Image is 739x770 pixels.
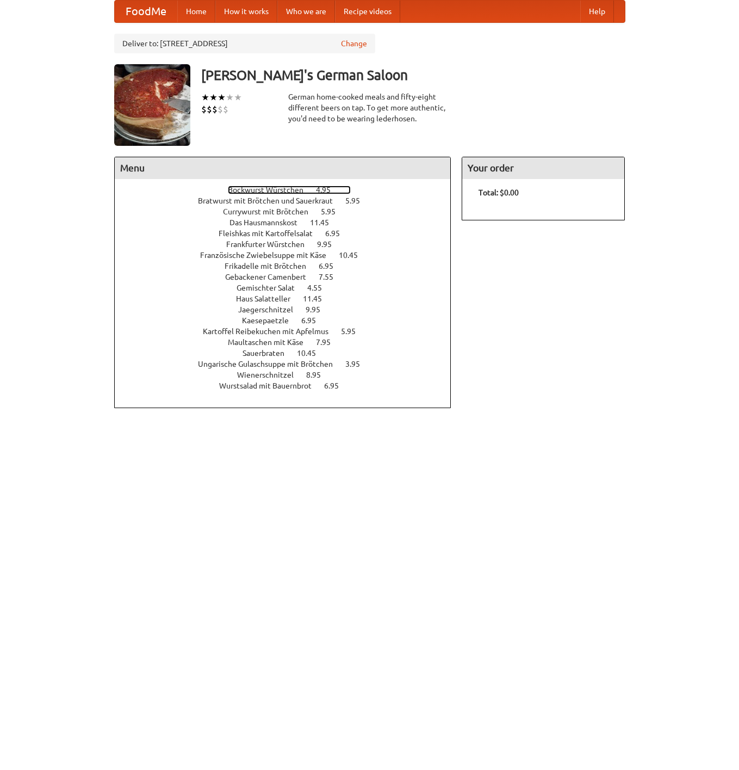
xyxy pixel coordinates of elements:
a: Help [580,1,614,22]
a: Jaegerschnitzel 9.95 [238,305,340,314]
span: 6.95 [325,229,351,238]
span: 5.95 [321,207,346,216]
span: 10.45 [339,251,369,260]
a: Bockwurst Würstchen 4.95 [228,186,351,194]
span: 6.95 [324,381,350,390]
span: 9.95 [306,305,331,314]
a: Wienerschnitzel 8.95 [237,371,341,379]
span: Ungarische Gulaschsuppe mit Brötchen [198,360,344,368]
li: ★ [218,91,226,103]
span: 4.55 [307,284,333,292]
span: 11.45 [303,294,333,303]
li: $ [212,103,218,115]
a: Fleishkas mit Kartoffelsalat 6.95 [219,229,360,238]
span: Wienerschnitzel [237,371,305,379]
span: Bratwurst mit Brötchen und Sauerkraut [198,196,344,205]
a: Haus Salatteller 11.45 [236,294,342,303]
li: ★ [226,91,234,103]
span: 8.95 [306,371,332,379]
span: Frikadelle mit Brötchen [225,262,317,270]
a: Frankfurter Würstchen 9.95 [226,240,352,249]
h4: Your order [462,157,624,179]
a: Wurstsalad mit Bauernbrot 6.95 [219,381,359,390]
span: Französische Zwiebelsuppe mit Käse [200,251,337,260]
span: 4.95 [316,186,341,194]
a: Kaesepaetzle 6.95 [242,316,336,325]
span: Haus Salatteller [236,294,301,303]
a: Bratwurst mit Brötchen und Sauerkraut 5.95 [198,196,380,205]
span: 3.95 [345,360,371,368]
div: Deliver to: [STREET_ADDRESS] [114,34,375,53]
span: Currywurst mit Brötchen [223,207,319,216]
span: Bockwurst Würstchen [228,186,314,194]
span: 9.95 [317,240,343,249]
span: 5.95 [341,327,367,336]
div: German home-cooked meals and fifty-eight different beers on tap. To get more authentic, you'd nee... [288,91,451,124]
span: Frankfurter Würstchen [226,240,315,249]
li: ★ [209,91,218,103]
img: angular.jpg [114,64,190,146]
li: ★ [234,91,242,103]
li: $ [207,103,212,115]
span: 5.95 [345,196,371,205]
a: Ungarische Gulaschsuppe mit Brötchen 3.95 [198,360,380,368]
span: Maultaschen mit Käse [228,338,314,347]
span: 7.55 [319,273,344,281]
span: Gemischter Salat [237,284,306,292]
span: 7.95 [316,338,341,347]
span: Wurstsalad mit Bauernbrot [219,381,322,390]
a: How it works [215,1,277,22]
span: Jaegerschnitzel [238,305,304,314]
span: Fleishkas mit Kartoffelsalat [219,229,324,238]
a: Change [341,38,367,49]
span: Kaesepaetzle [242,316,300,325]
li: ★ [201,91,209,103]
a: Frikadelle mit Brötchen 6.95 [225,262,353,270]
a: Home [177,1,215,22]
a: Französische Zwiebelsuppe mit Käse 10.45 [200,251,378,260]
span: Gebackener Camenbert [225,273,317,281]
span: Das Hausmannskost [229,218,308,227]
span: 6.95 [319,262,344,270]
a: Sauerbraten 10.45 [243,349,336,358]
li: $ [201,103,207,115]
a: Kartoffel Reibekuchen mit Apfelmus 5.95 [203,327,376,336]
span: 11.45 [310,218,340,227]
h4: Menu [115,157,451,179]
a: Who we are [277,1,335,22]
a: Gebackener Camenbert 7.55 [225,273,353,281]
li: $ [218,103,223,115]
a: Maultaschen mit Käse 7.95 [228,338,351,347]
a: Recipe videos [335,1,400,22]
span: Sauerbraten [243,349,295,358]
a: Currywurst mit Brötchen 5.95 [223,207,356,216]
h3: [PERSON_NAME]'s German Saloon [201,64,625,86]
span: 6.95 [301,316,327,325]
a: FoodMe [115,1,177,22]
b: Total: $0.00 [479,188,519,197]
span: Kartoffel Reibekuchen mit Apfelmus [203,327,339,336]
li: $ [223,103,228,115]
a: Das Hausmannskost 11.45 [229,218,349,227]
a: Gemischter Salat 4.55 [237,284,342,292]
span: 10.45 [297,349,327,358]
